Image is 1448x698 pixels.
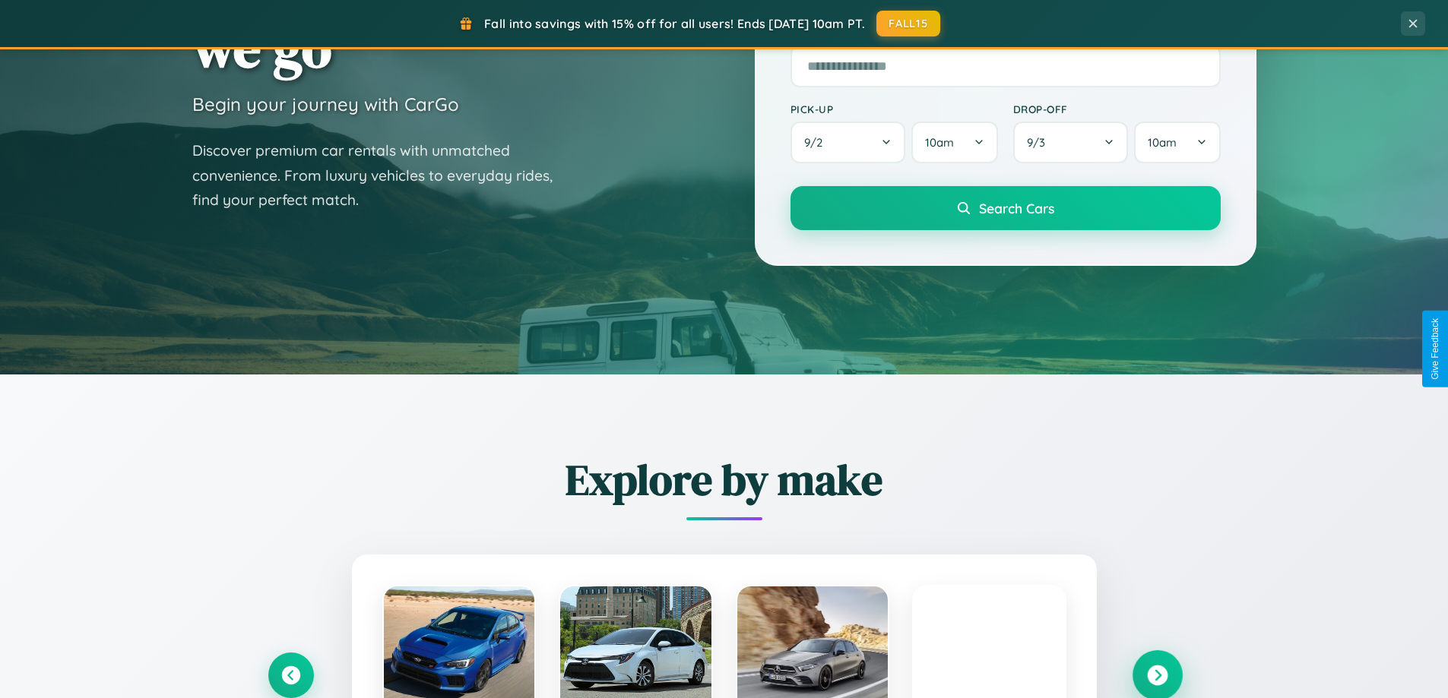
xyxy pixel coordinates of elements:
span: 10am [925,135,954,150]
button: Search Cars [791,186,1221,230]
label: Pick-up [791,103,998,115]
button: FALL15 [876,11,940,36]
h3: Begin your journey with CarGo [192,93,459,115]
span: Fall into savings with 15% off for all users! Ends [DATE] 10am PT. [484,16,865,31]
div: Give Feedback [1430,318,1440,380]
button: 10am [911,122,997,163]
span: 9 / 2 [804,135,830,150]
span: Search Cars [979,200,1054,216]
button: 10am [1134,122,1220,163]
button: 9/3 [1013,122,1129,163]
label: Drop-off [1013,103,1221,115]
span: 9 / 3 [1027,135,1053,150]
button: 9/2 [791,122,906,163]
h2: Explore by make [268,450,1180,509]
p: Discover premium car rentals with unmatched convenience. From luxury vehicles to everyday rides, ... [192,138,572,213]
span: 10am [1148,135,1177,150]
